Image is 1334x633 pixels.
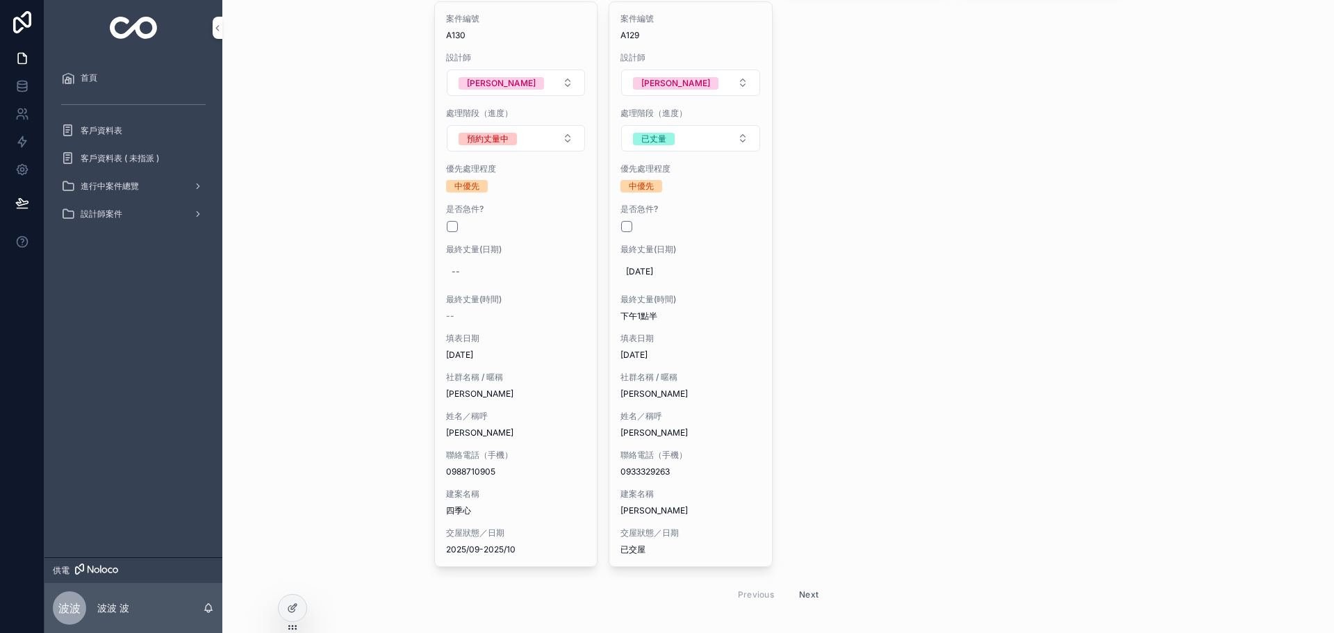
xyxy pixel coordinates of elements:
span: 2025/09-2025/10 [446,544,586,555]
a: 客戶資料表 [53,118,214,143]
span: 設計師 [446,52,586,63]
span: 0988710905 [446,466,586,477]
span: 波波 [58,600,81,616]
div: 中優先 [454,180,479,192]
a: 設計師案件 [53,202,214,227]
a: 供電 [44,557,222,583]
span: 交屋狀態／日期 [620,527,761,539]
span: 案件編號 [446,13,586,24]
button: Select Button [621,69,760,96]
span: 建案名稱 [446,488,586,500]
a: 客戶資料表 ( 未指派 ) [53,146,214,171]
span: A129 [620,30,761,41]
span: 優先處理程度 [446,163,586,174]
a: 案件編號A129設計師Select Button處理階段（進度）Select Button優先處理程度中優先是否急件?最終丈量(日期)[DATE]最終丈量(時間)下午1點半填表日期[DATE]社... [609,1,773,567]
span: [DATE] [620,350,761,361]
a: 案件編號A130設計師Select Button處理階段（進度）Select Button優先處理程度中優先是否急件?最終丈量(日期)--最終丈量(時間)--填表日期[DATE]社群名稱 / 暱... [434,1,598,567]
span: 首頁 [81,72,97,83]
span: 案件編號 [620,13,761,24]
a: 進行中案件總覽 [53,174,214,199]
span: [PERSON_NAME] [620,505,761,516]
span: 處理階段（進度） [620,108,761,119]
span: 社群名稱 / 暱稱 [446,372,586,383]
span: 最終丈量(時間) [446,294,586,305]
span: 交屋狀態／日期 [446,527,586,539]
span: 最終丈量(日期) [446,244,586,255]
span: 填表日期 [620,333,761,344]
span: 客戶資料表 [81,125,122,136]
button: Select Button [447,69,586,96]
span: 下午1點半 [620,311,761,322]
span: 設計師 [620,52,761,63]
img: 應用程式徽標 [110,17,158,39]
div: [PERSON_NAME] [641,77,710,90]
div: [PERSON_NAME] [467,77,536,90]
span: 四季心 [446,505,586,516]
div: 預約丈量中 [467,133,509,145]
a: 首頁 [53,65,214,90]
span: 設計師案件 [81,208,122,220]
span: [DATE] [626,266,755,277]
span: 是否急件? [446,204,586,215]
div: 中優先 [629,180,654,192]
button: Next [789,584,828,605]
div: 已丈量 [641,133,666,145]
font: 供電 [53,565,69,575]
span: 聯絡電話（手機） [620,450,761,461]
span: [PERSON_NAME] [446,388,586,400]
span: 姓名／稱呼 [620,411,761,422]
span: 處理階段（進度） [446,108,586,119]
span: 0933329263 [620,466,761,477]
span: 建案名稱 [620,488,761,500]
div: -- [452,266,460,277]
span: [PERSON_NAME] [620,427,761,438]
span: 是否急件? [620,204,761,215]
span: 填表日期 [446,333,586,344]
span: 已交屋 [620,544,761,555]
span: 聯絡電話（手機） [446,450,586,461]
span: 社群名稱 / 暱稱 [620,372,761,383]
span: 進行中案件總覽 [81,181,139,192]
div: 可捲動內容 [44,56,222,245]
span: A130 [446,30,586,41]
span: -- [446,311,454,322]
button: Select Button [447,125,586,151]
span: [PERSON_NAME] [620,388,761,400]
span: 最終丈量(時間) [620,294,761,305]
span: 最終丈量(日期) [620,244,761,255]
span: 姓名／稱呼 [446,411,586,422]
p: 波波 波 [97,601,129,615]
span: [PERSON_NAME] [446,427,586,438]
button: Select Button [621,125,760,151]
span: [DATE] [446,350,586,361]
span: 客戶資料表 ( 未指派 ) [81,153,159,164]
span: 優先處理程度 [620,163,761,174]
